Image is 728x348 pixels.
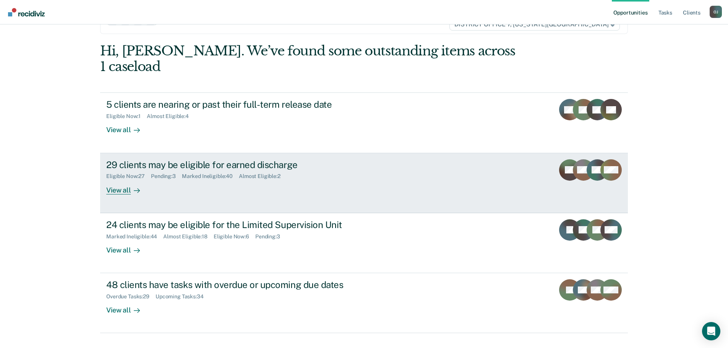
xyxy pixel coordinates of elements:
[151,173,182,180] div: Pending : 3
[106,240,149,254] div: View all
[702,322,720,340] div: Open Intercom Messenger
[147,113,195,120] div: Almost Eligible : 4
[100,213,628,273] a: 24 clients may be eligible for the Limited Supervision UnitMarked Ineligible:44Almost Eligible:18...
[106,159,375,170] div: 29 clients may be eligible for earned discharge
[100,273,628,333] a: 48 clients have tasks with overdue or upcoming due datesOverdue Tasks:29Upcoming Tasks:34View all
[106,120,149,134] div: View all
[100,92,628,153] a: 5 clients are nearing or past their full-term release dateEligible Now:1Almost Eligible:4View all
[106,173,151,180] div: Eligible Now : 27
[106,233,163,240] div: Marked Ineligible : 44
[106,180,149,194] div: View all
[710,6,722,18] div: O J
[8,8,45,16] img: Recidiviz
[163,233,214,240] div: Almost Eligible : 18
[100,153,628,213] a: 29 clients may be eligible for earned dischargeEligible Now:27Pending:3Marked Ineligible:40Almost...
[106,219,375,230] div: 24 clients may be eligible for the Limited Supervision Unit
[106,300,149,315] div: View all
[710,6,722,18] button: Profile dropdown button
[106,113,147,120] div: Eligible Now : 1
[255,233,286,240] div: Pending : 3
[214,233,255,240] div: Eligible Now : 6
[156,293,210,300] div: Upcoming Tasks : 34
[106,99,375,110] div: 5 clients are nearing or past their full-term release date
[100,43,522,74] div: Hi, [PERSON_NAME]. We’ve found some outstanding items across 1 caseload
[106,293,156,300] div: Overdue Tasks : 29
[239,173,287,180] div: Almost Eligible : 2
[182,173,239,180] div: Marked Ineligible : 40
[106,279,375,290] div: 48 clients have tasks with overdue or upcoming due dates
